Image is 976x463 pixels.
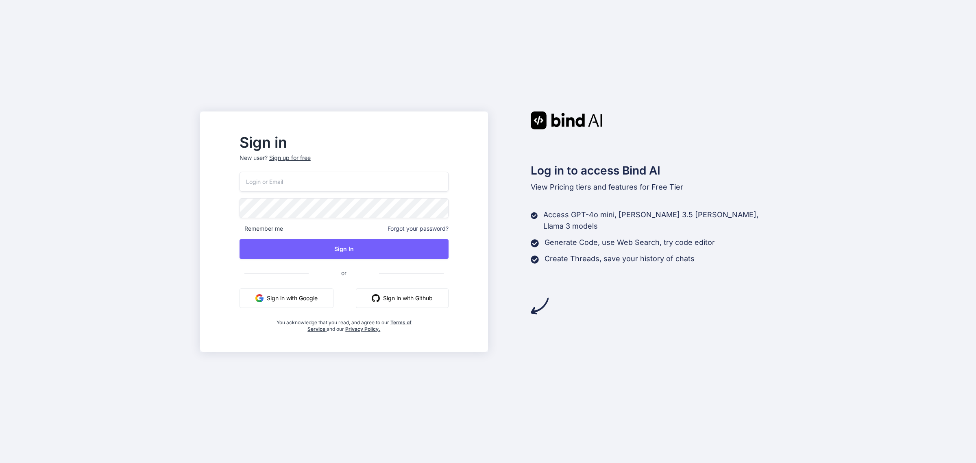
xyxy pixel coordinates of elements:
[269,154,311,162] div: Sign up for free
[531,297,549,315] img: arrow
[388,225,449,233] span: Forgot your password?
[240,172,449,192] input: Login or Email
[307,319,412,332] a: Terms of Service
[543,209,776,232] p: Access GPT-4o mini, [PERSON_NAME] 3.5 [PERSON_NAME], Llama 3 models
[345,326,380,332] a: Privacy Policy.
[545,253,695,264] p: Create Threads, save your history of chats
[309,263,379,283] span: or
[531,181,776,193] p: tiers and features for Free Tier
[531,162,776,179] h2: Log in to access Bind AI
[531,183,574,191] span: View Pricing
[255,294,264,302] img: google
[240,154,449,172] p: New user?
[545,237,715,248] p: Generate Code, use Web Search, try code editor
[240,225,283,233] span: Remember me
[274,314,414,332] div: You acknowledge that you read, and agree to our and our
[372,294,380,302] img: github
[240,136,449,149] h2: Sign in
[240,239,449,259] button: Sign In
[240,288,333,308] button: Sign in with Google
[356,288,449,308] button: Sign in with Github
[531,111,602,129] img: Bind AI logo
